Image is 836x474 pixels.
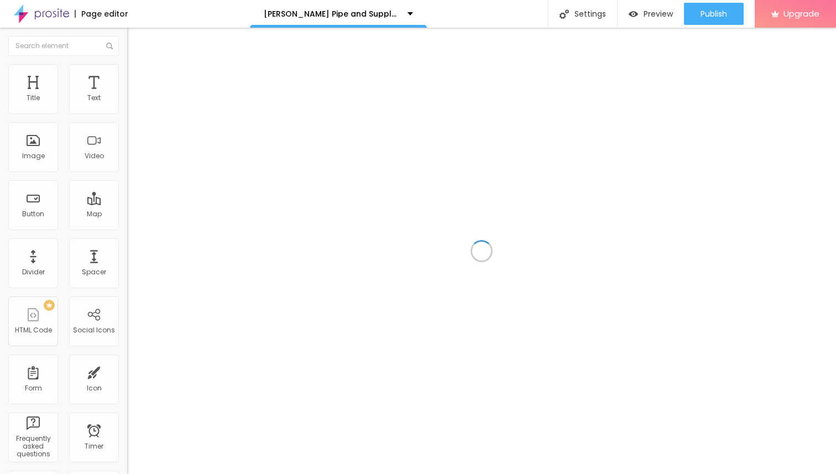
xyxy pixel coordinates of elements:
button: Preview [618,3,684,25]
div: Icon [87,384,102,392]
span: Preview [644,9,673,18]
div: Title [27,94,40,102]
span: Publish [701,9,727,18]
button: Publish [684,3,744,25]
div: Button [22,210,44,218]
div: Form [25,384,42,392]
div: Video [85,152,104,160]
img: view-1.svg [629,9,638,19]
div: Social Icons [73,326,115,334]
div: HTML Code [15,326,52,334]
span: Upgrade [783,9,819,18]
img: Icone [560,9,569,19]
div: Page editor [75,10,128,18]
div: Timer [85,442,103,450]
div: Map [87,210,102,218]
div: Spacer [82,268,106,276]
div: Text [87,94,101,102]
div: Divider [22,268,45,276]
div: Image [22,152,45,160]
p: [PERSON_NAME] Pipe and Supply Inc. [264,10,399,18]
img: Icone [106,43,113,49]
input: Search element [8,36,119,56]
div: Frequently asked questions [11,435,55,459]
